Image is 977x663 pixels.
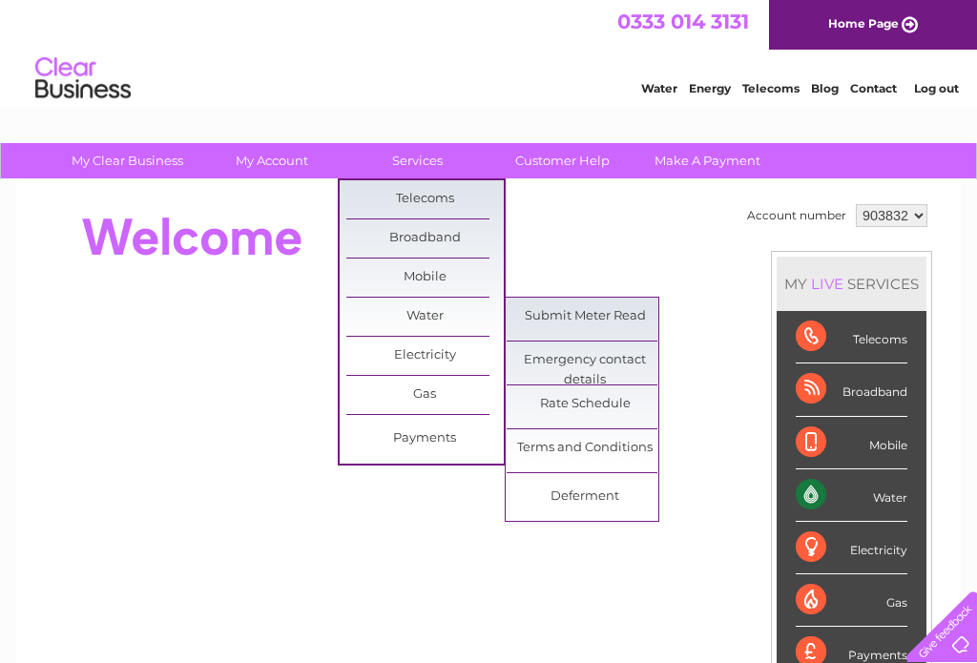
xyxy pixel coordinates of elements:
[796,363,907,416] div: Broadband
[346,259,504,297] a: Mobile
[629,143,786,178] a: Make A Payment
[796,311,907,363] div: Telecoms
[507,429,664,467] a: Terms and Conditions
[346,219,504,258] a: Broadband
[689,81,731,95] a: Energy
[796,469,907,522] div: Water
[39,10,941,93] div: Clear Business is a trading name of Verastar Limited (registered in [GEOGRAPHIC_DATA] No. 3667643...
[811,81,839,95] a: Blog
[742,199,851,232] td: Account number
[346,420,504,458] a: Payments
[777,257,926,311] div: MY SERVICES
[914,81,959,95] a: Log out
[507,478,664,516] a: Deferment
[49,143,206,178] a: My Clear Business
[346,337,504,375] a: Electricity
[850,81,897,95] a: Contact
[796,522,907,574] div: Electricity
[194,143,351,178] a: My Account
[507,385,664,424] a: Rate Schedule
[796,574,907,627] div: Gas
[346,376,504,414] a: Gas
[617,10,749,33] a: 0333 014 3131
[339,143,496,178] a: Services
[346,298,504,336] a: Water
[641,81,677,95] a: Water
[346,180,504,218] a: Telecoms
[796,417,907,469] div: Mobile
[34,50,132,108] img: logo.png
[507,298,664,336] a: Submit Meter Read
[507,342,664,380] a: Emergency contact details
[807,275,847,293] div: LIVE
[484,143,641,178] a: Customer Help
[742,81,800,95] a: Telecoms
